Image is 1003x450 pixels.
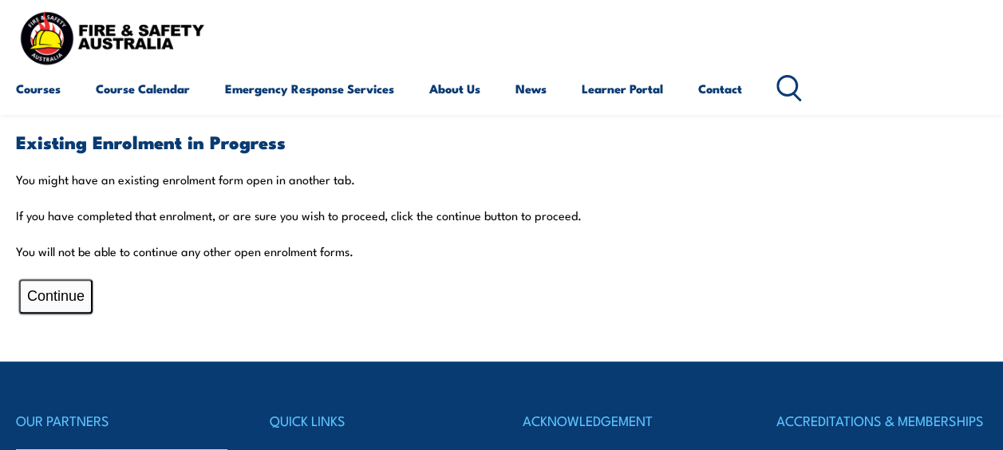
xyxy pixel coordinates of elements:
button: Continue [19,279,93,314]
p: You will not be able to continue any other open enrolment forms. [16,243,987,259]
a: Emergency Response Services [225,69,394,108]
h4: ACCREDITATIONS & MEMBERSHIPS [776,409,988,432]
a: About Us [429,69,480,108]
p: You might have an existing enrolment form open in another tab. [16,172,987,187]
a: News [515,69,547,108]
h3: Existing Enrolment in Progress [16,132,987,151]
h4: QUICK LINKS [270,409,481,432]
a: Course Calendar [96,69,190,108]
a: Learner Portal [582,69,663,108]
h4: ACKNOWLEDGEMENT [523,409,734,432]
p: If you have completed that enrolment, or are sure you wish to proceed, click the continue button ... [16,207,987,223]
h4: OUR PARTNERS [16,409,227,432]
a: Contact [698,69,742,108]
a: Courses [16,69,61,108]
